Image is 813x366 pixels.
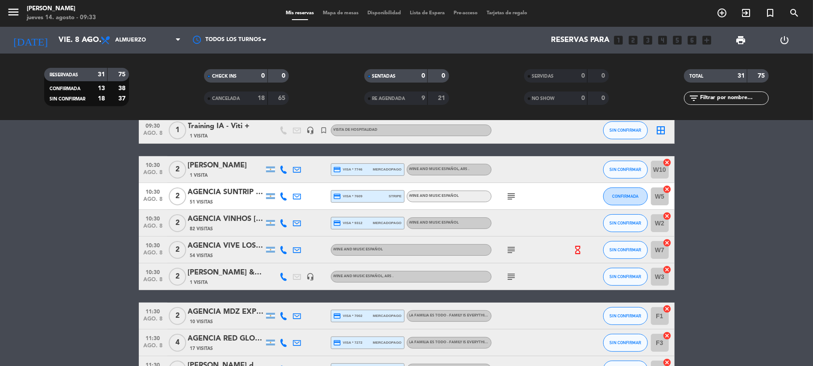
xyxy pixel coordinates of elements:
[601,73,607,79] strong: 0
[609,220,641,225] span: SIN CONFIRMAR
[699,93,768,103] input: Filtrar por nombre...
[642,34,654,46] i: looks_3
[142,240,164,250] span: 10:30
[334,312,342,320] i: credit_card
[142,120,164,130] span: 09:30
[334,312,363,320] span: visa * 7002
[717,8,727,18] i: add_circle_outline
[190,318,213,325] span: 10 Visitas
[701,34,713,46] i: add_box
[190,279,208,286] span: 1 Visita
[613,34,624,46] i: looks_one
[442,73,447,79] strong: 0
[663,185,672,194] i: cancel
[27,13,96,22] div: jueves 14. agosto - 09:33
[7,5,20,19] i: menu
[169,121,186,139] span: 1
[663,238,672,247] i: cancel
[609,128,641,133] span: SIN CONFIRMAR
[603,268,648,286] button: SIN CONFIRMAR
[663,331,672,340] i: cancel
[409,314,509,317] span: La Familia es Todo - Family is Everything Español
[169,187,186,205] span: 2
[188,213,264,225] div: AGENCIA VINHOS [PERSON_NAME]
[98,96,105,102] strong: 18
[603,307,648,325] button: SIN CONFIRMAR
[190,225,213,233] span: 82 Visitas
[142,159,164,170] span: 10:30
[383,274,394,278] span: , ARS .
[612,194,638,199] span: CONFIRMADA
[334,248,383,251] span: Wine and Music Español
[609,247,641,252] span: SIN CONFIRMAR
[7,5,20,22] button: menu
[609,167,641,172] span: SIN CONFIRMAR
[449,11,482,16] span: Pre-acceso
[142,316,164,326] span: ago. 8
[188,306,264,318] div: AGENCIA MDZ EXPERIENCES - [PERSON_NAME]
[142,213,164,223] span: 10:30
[405,11,449,16] span: Lista de Espera
[663,304,672,313] i: cancel
[506,191,517,202] i: subject
[7,30,54,50] i: [DATE]
[334,192,363,200] span: visa * 7609
[409,221,459,225] span: Wine and Music Español
[118,96,127,102] strong: 37
[686,34,698,46] i: looks_6
[320,126,328,134] i: turned_in_not
[657,34,668,46] i: looks_4
[334,219,363,227] span: visa * 9312
[779,35,790,46] i: power_settings_new
[334,339,363,347] span: visa * 7272
[258,95,265,101] strong: 18
[50,73,78,77] span: RESERVADAS
[334,219,342,227] i: credit_card
[738,73,745,79] strong: 31
[688,93,699,104] i: filter_list
[190,172,208,179] span: 1 Visita
[188,160,264,171] div: [PERSON_NAME]
[603,334,648,352] button: SIN CONFIRMAR
[438,95,447,101] strong: 21
[663,158,672,167] i: cancel
[50,97,85,101] span: SIN CONFIRMAR
[532,74,554,79] span: SERVIDAS
[307,126,315,134] i: headset_mic
[372,96,405,101] span: RE AGENDADA
[506,245,517,255] i: subject
[307,273,315,281] i: headset_mic
[459,167,470,171] span: , ARS .
[169,334,186,352] span: 4
[188,333,264,345] div: AGENCIA RED GLOBE -[PERSON_NAME]
[142,306,164,316] span: 11:30
[142,186,164,196] span: 10:30
[98,71,105,78] strong: 31
[190,133,208,140] span: 1 Visita
[142,170,164,180] span: ago. 8
[334,192,342,200] i: credit_card
[188,187,264,198] div: AGENCIA SUNTRIP [PERSON_NAME] [PERSON_NAME] x2
[689,74,703,79] span: TOTAL
[142,250,164,260] span: ago. 8
[609,340,641,345] span: SIN CONFIRMAR
[763,27,806,54] div: LOG OUT
[190,252,213,259] span: 54 Visitas
[372,74,396,79] span: SENTADAS
[282,73,287,79] strong: 0
[142,130,164,141] span: ago. 8
[389,193,402,199] span: stripe
[118,85,127,91] strong: 38
[758,73,767,79] strong: 75
[169,268,186,286] span: 2
[656,125,667,136] i: border_all
[789,8,800,18] i: search
[334,339,342,347] i: credit_card
[573,245,583,255] i: hourglass_empty
[142,223,164,233] span: ago. 8
[373,220,401,226] span: mercadopago
[212,74,237,79] span: CHECK INS
[609,313,641,318] span: SIN CONFIRMAR
[334,128,378,132] span: Visita de Hospitalidad
[506,271,517,282] i: subject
